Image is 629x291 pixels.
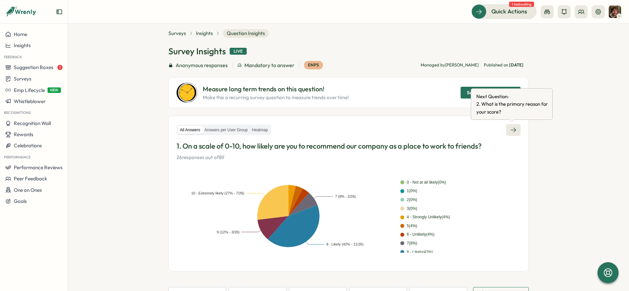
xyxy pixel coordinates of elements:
[202,126,250,134] label: Answers per User Group
[14,120,51,126] span: Recognition Wall
[407,179,446,186] div: 0 - Not at all likely ( 0 %)
[196,30,213,37] a: Insights
[178,126,202,134] label: All Answers
[14,98,46,104] span: Whistleblower
[191,191,244,195] text: 10 - Extremely likely (27% - 7/26)
[14,164,63,171] span: Performance Reviews
[168,30,186,37] a: Surveys
[14,31,27,37] span: Home
[407,223,417,229] div: 5 ( 4 %)
[467,87,514,98] span: Set up recurring survey
[445,62,479,67] span: [PERSON_NAME]
[471,4,537,19] button: Quick Actions
[230,48,247,55] div: Live
[14,187,42,193] span: One on Ones
[407,231,435,238] div: 6 - Unlikely ( 4 %)
[250,126,270,134] label: Heatmap
[461,87,521,99] button: Set up recurring survey
[407,188,417,194] div: 1 ( 0 %)
[491,7,527,16] span: Quick Actions
[14,64,53,70] span: Suggestion Boxes
[335,194,356,198] text: 7 (8% - 2/26)
[168,45,226,57] h1: Survey Insights
[244,61,295,69] span: Mandatory to answer
[407,197,417,203] div: 2 ( 0 %)
[177,154,521,161] p: 26 responses out of 89
[407,240,417,246] div: 7 ( 8 %)
[203,94,349,101] p: Make this a recurring survey question to measure trends over time!
[476,100,555,116] span: 2 . What is the primary reason for your score?
[484,62,524,68] span: Published on
[609,6,621,18] img: Nick Lacasse
[509,62,524,67] span: [DATE]
[57,65,63,70] span: 1
[14,198,27,204] span: Goals
[407,214,450,220] div: 4 - Strongly Unlikely ( 4 %)
[223,29,269,38] span: Question Insights
[421,62,479,68] p: Managed by
[14,175,47,182] span: Peer Feedback
[56,9,63,15] button: Expand sidebar
[407,206,417,212] div: 3 ( 0 %)
[176,61,228,69] span: Anonymous responses
[177,141,521,151] p: 1. On a scale of 0-10, how likely are you to recommend our company as a place to work to friends?
[304,61,323,69] div: eNPS
[407,249,433,255] div: 8 - Likely ( 42 %)
[14,131,33,137] span: Rewards
[48,87,61,93] span: NEW
[217,230,240,234] text: 9 (12% - 3/26)
[326,242,364,246] text: 8 - Likely (42% - 11/26)
[476,93,555,100] span: Next Question:
[14,76,31,82] span: Surveys
[14,142,42,149] span: Celebrations
[509,2,534,7] span: 1 task waiting
[14,87,45,93] span: Emp Lifecycle
[14,42,31,48] span: Insights
[203,84,349,94] p: Measure long term trends on this question!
